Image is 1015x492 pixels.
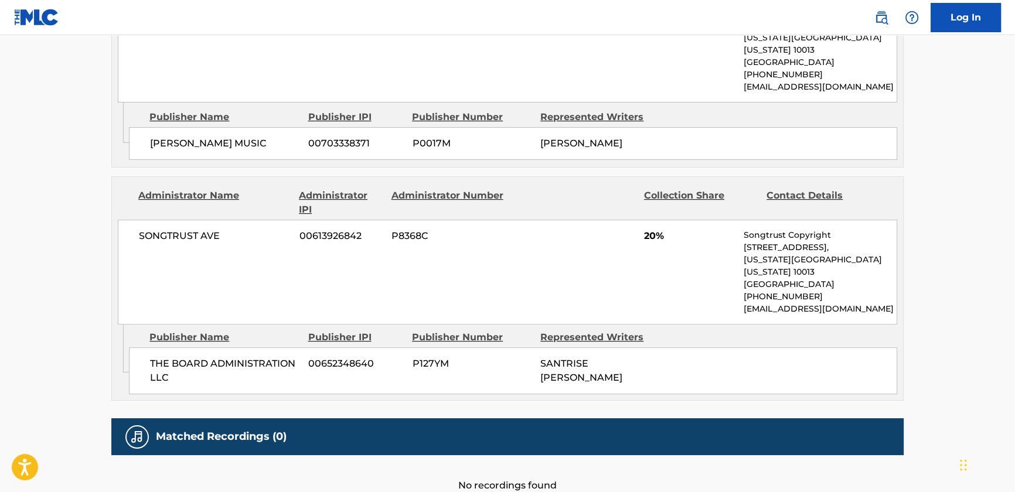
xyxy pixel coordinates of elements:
div: Contact Details [767,189,880,217]
span: SONGTRUST AVE [139,229,291,243]
span: 20% [644,229,735,243]
div: Represented Writers [540,330,660,344]
span: P127YM [412,357,532,371]
div: Administrator Name [138,189,290,217]
div: Collection Share [644,189,758,217]
div: Publisher Name [149,330,299,344]
div: Publisher IPI [308,110,403,124]
a: Log In [931,3,1001,32]
p: [GEOGRAPHIC_DATA] [744,278,897,291]
img: help [905,11,919,25]
div: Administrator Number [391,189,505,217]
p: [EMAIL_ADDRESS][DOMAIN_NAME] [744,303,897,315]
img: Matched Recordings [130,430,144,444]
div: Publisher IPI [308,330,403,344]
span: 00613926842 [299,229,383,243]
p: [US_STATE][GEOGRAPHIC_DATA][US_STATE] 10013 [744,32,897,56]
span: P0017M [412,136,532,151]
p: [EMAIL_ADDRESS][DOMAIN_NAME] [744,81,897,93]
p: [US_STATE][GEOGRAPHIC_DATA][US_STATE] 10013 [744,254,897,278]
div: Help [900,6,924,29]
span: 00652348640 [308,357,403,371]
a: Public Search [870,6,893,29]
img: search [874,11,888,25]
span: THE BOARD ADMINISTRATION LLC [150,357,299,385]
span: [PERSON_NAME] [540,138,622,149]
div: Drag [960,447,967,483]
div: Publisher Number [412,110,532,124]
div: Represented Writers [540,110,660,124]
div: Publisher Name [149,110,299,124]
span: [PERSON_NAME] MUSIC [150,136,299,151]
iframe: Chat Widget [956,436,1015,492]
h5: Matched Recordings (0) [156,430,287,443]
span: P8368C [391,229,505,243]
p: [STREET_ADDRESS], [744,241,897,254]
p: [PHONE_NUMBER] [744,69,897,81]
div: Administrator IPI [299,189,382,217]
span: 00703338371 [308,136,403,151]
p: [GEOGRAPHIC_DATA] [744,56,897,69]
img: MLC Logo [14,9,59,26]
p: [PHONE_NUMBER] [744,291,897,303]
div: Publisher Number [412,330,532,344]
span: SANTRISE [PERSON_NAME] [540,358,622,383]
p: Songtrust Copyright [744,229,897,241]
